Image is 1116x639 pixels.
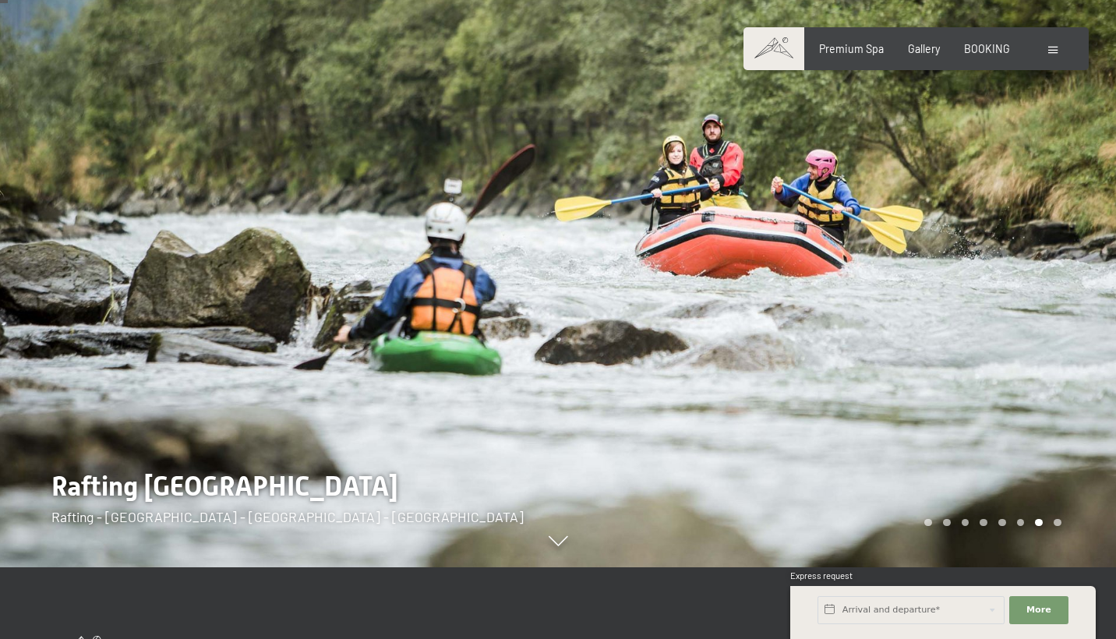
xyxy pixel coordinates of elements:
[819,42,884,55] a: Premium Spa
[980,519,987,527] div: Carousel Page 4
[908,42,940,55] a: Gallery
[1009,596,1068,624] button: More
[998,519,1006,527] div: Carousel Page 5
[964,42,1010,55] a: BOOKING
[943,519,951,527] div: Carousel Page 2
[1035,519,1043,527] div: Carousel Page 7 (Current Slide)
[919,519,1061,527] div: Carousel Pagination
[924,519,932,527] div: Carousel Page 1
[790,570,853,581] span: Express request
[1054,519,1061,527] div: Carousel Page 8
[1017,519,1025,527] div: Carousel Page 6
[1026,604,1051,616] span: More
[962,519,969,527] div: Carousel Page 3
